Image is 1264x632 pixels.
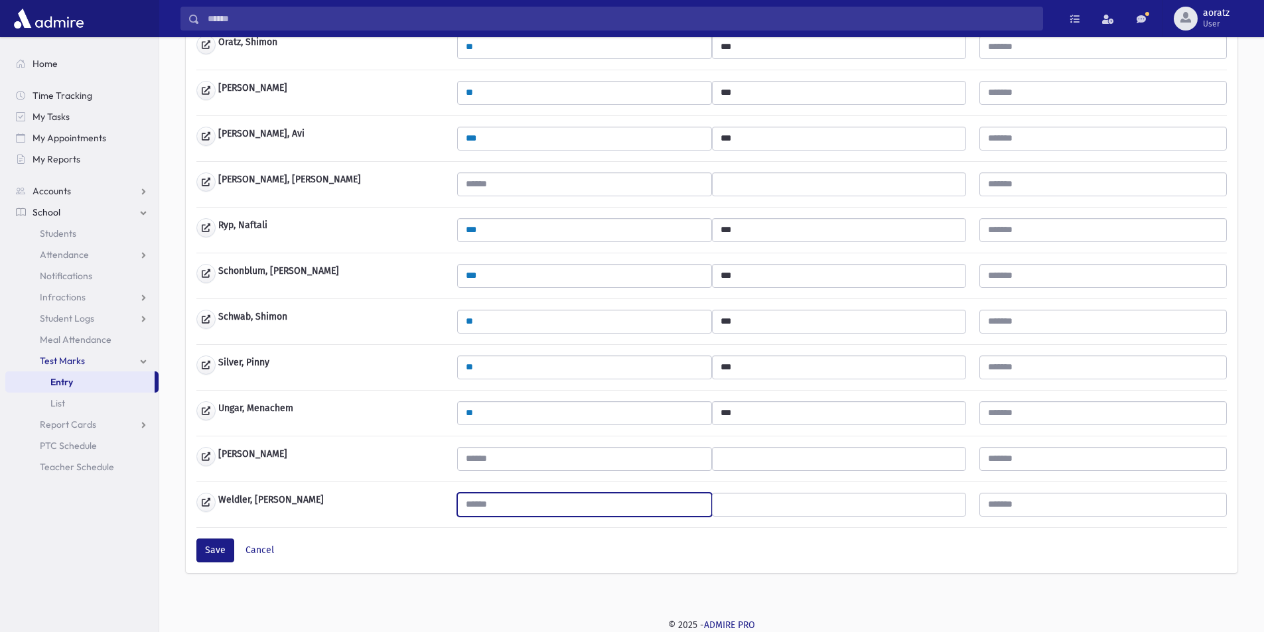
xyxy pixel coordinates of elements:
a: My Appointments [5,127,159,149]
a: Accounts [5,180,159,202]
a: School [5,202,159,223]
div: © 2025 - [180,618,1243,632]
a: PTC Schedule [5,435,159,456]
a: Infractions [5,286,159,308]
a: Home [5,53,159,74]
span: User [1203,19,1229,29]
a: Notifications [5,265,159,286]
span: My Appointments [33,132,106,144]
b: [PERSON_NAME] [218,81,287,100]
b: [PERSON_NAME] [218,447,287,466]
a: My Tasks [5,106,159,127]
a: Time Tracking [5,85,159,106]
span: Entry [50,376,73,388]
span: Report Cards [40,418,96,430]
b: Weldler, [PERSON_NAME] [218,493,324,512]
input: Search [200,7,1042,31]
span: Time Tracking [33,90,92,101]
span: aoratz [1203,8,1229,19]
img: AdmirePro [11,5,87,32]
span: Attendance [40,249,89,261]
span: Accounts [33,185,71,197]
a: Attendance [5,244,159,265]
a: Meal Attendance [5,329,159,350]
a: My Reports [5,149,159,170]
span: Meal Attendance [40,334,111,346]
b: [PERSON_NAME], Avi [218,127,305,146]
span: List [50,397,65,409]
b: Schonblum, [PERSON_NAME] [218,264,339,283]
span: Infractions [40,291,86,303]
span: School [33,206,60,218]
a: Cancel [246,544,274,556]
b: Ryp, Naftali [218,218,267,237]
span: Student Logs [40,312,94,324]
span: Test Marks [40,355,85,367]
a: Report Cards [5,414,159,435]
a: ADMIRE PRO [704,619,755,631]
span: Teacher Schedule [40,461,114,473]
b: Schwab, Shimon [218,310,287,329]
b: [PERSON_NAME], [PERSON_NAME] [218,172,361,192]
span: PTC Schedule [40,440,97,452]
button: Save [196,538,234,562]
a: Test Marks [5,350,159,371]
a: Entry [5,371,155,393]
span: Notifications [40,270,92,282]
a: Student Logs [5,308,159,329]
span: Home [33,58,58,70]
a: Students [5,223,159,244]
b: Silver, Pinny [218,355,269,375]
a: Teacher Schedule [5,456,159,477]
span: My Tasks [33,111,70,123]
b: Ungar, Menachem [218,401,293,420]
a: List [5,393,159,414]
span: Students [40,227,76,239]
b: Oratz, Shimon [218,35,277,54]
span: My Reports [33,153,80,165]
